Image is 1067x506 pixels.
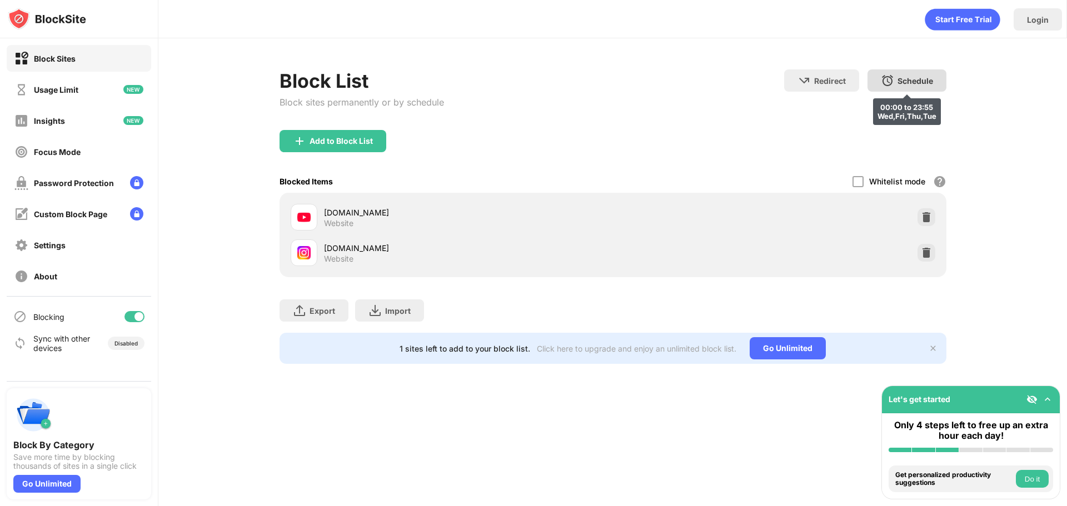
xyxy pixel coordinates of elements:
img: time-usage-off.svg [14,83,28,97]
img: lock-menu.svg [130,207,143,221]
div: Password Protection [34,178,114,188]
div: 00:00 to 23:55 [877,103,936,112]
img: lock-menu.svg [130,176,143,189]
div: Website [324,218,353,228]
img: new-icon.svg [123,116,143,125]
div: Let's get started [889,394,950,404]
div: Settings [34,241,66,250]
div: Sync with other devices [33,334,91,353]
div: Go Unlimited [750,337,826,359]
div: Disabled [114,340,138,347]
div: Save more time by blocking thousands of sites in a single click [13,453,144,470]
img: focus-off.svg [14,145,28,159]
img: new-icon.svg [123,85,143,94]
img: eye-not-visible.svg [1026,394,1038,405]
img: about-off.svg [14,269,28,283]
div: Import [385,306,411,315]
div: About [34,272,57,281]
img: favicons [297,211,311,224]
img: logo-blocksite.svg [8,8,86,30]
div: Insights [34,116,65,126]
img: block-on.svg [14,52,28,66]
button: Do it [1016,470,1049,488]
img: x-button.svg [929,344,938,353]
div: Only 4 steps left to free up an extra hour each day! [889,420,1053,441]
div: Click here to upgrade and enjoy an unlimited block list. [537,344,736,353]
div: animation [925,8,1000,31]
div: Website [324,254,353,264]
div: Block sites permanently or by schedule [280,97,444,108]
div: Login [1027,15,1049,24]
img: insights-off.svg [14,114,28,128]
div: Blocking [33,312,64,322]
img: sync-icon.svg [13,337,27,350]
div: Schedule [898,76,933,86]
img: blocking-icon.svg [13,310,27,323]
div: [DOMAIN_NAME] [324,242,613,254]
div: Block By Category [13,439,144,450]
div: Focus Mode [34,147,81,157]
img: favicons [297,246,311,259]
div: Whitelist mode [869,177,925,186]
div: Block List [280,69,444,92]
img: customize-block-page-off.svg [14,207,28,221]
div: Add to Block List [310,137,373,146]
img: omni-setup-toggle.svg [1042,394,1053,405]
div: [DOMAIN_NAME] [324,207,613,218]
img: settings-off.svg [14,238,28,252]
img: password-protection-off.svg [14,176,28,190]
div: Wed,Fri,Thu,Tue [877,112,936,121]
div: Go Unlimited [13,475,81,493]
div: Custom Block Page [34,209,107,219]
div: Redirect [814,76,846,86]
div: Block Sites [34,54,76,63]
div: Blocked Items [280,177,333,186]
div: Export [310,306,335,315]
div: Get personalized productivity suggestions [895,471,1013,487]
img: push-categories.svg [13,395,53,435]
div: Usage Limit [34,85,78,94]
div: 1 sites left to add to your block list. [400,344,530,353]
